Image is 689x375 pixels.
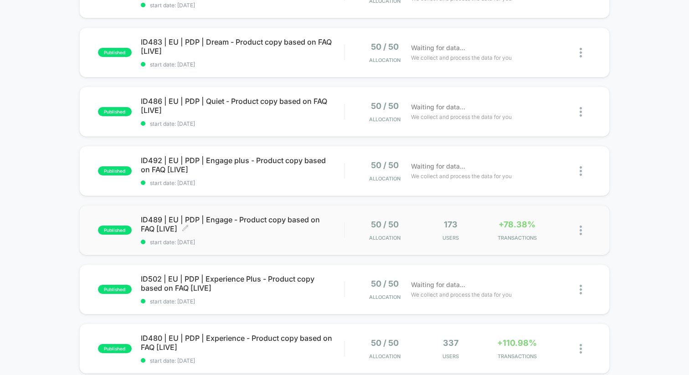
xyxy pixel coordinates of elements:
span: +110.98% [497,338,537,348]
span: Allocation [369,235,401,241]
span: We collect and process the data for you [411,113,512,121]
span: TRANSACTIONS [486,235,548,241]
img: close [580,166,582,176]
span: ID489 | EU | PDP | Engage - Product copy based on FAQ [LIVE] [141,215,344,233]
span: 50 / 50 [371,160,399,170]
span: Allocation [369,175,401,182]
span: Allocation [369,353,401,360]
span: start date: [DATE] [141,61,344,68]
span: start date: [DATE] [141,239,344,246]
img: close [580,285,582,294]
span: start date: [DATE] [141,180,344,186]
span: Waiting for data... [411,102,465,112]
span: We collect and process the data for you [411,172,512,180]
span: 50 / 50 [371,42,399,51]
span: Allocation [369,294,401,300]
span: 50 / 50 [371,101,399,111]
span: ID480 | EU | PDP | Experience - Product copy based on FAQ [LIVE] [141,334,344,352]
span: 50 / 50 [371,338,399,348]
span: 50 / 50 [371,220,399,229]
span: Waiting for data... [411,43,465,53]
img: close [580,226,582,235]
span: Waiting for data... [411,280,465,290]
span: We collect and process the data for you [411,53,512,62]
span: published [98,285,132,294]
span: We collect and process the data for you [411,290,512,299]
span: TRANSACTIONS [486,353,548,360]
span: +78.38% [499,220,535,229]
img: close [580,107,582,117]
span: 50 / 50 [371,279,399,288]
span: start date: [DATE] [141,120,344,127]
img: close [580,344,582,354]
span: published [98,226,132,235]
span: 337 [443,338,458,348]
span: ID483 | EU | PDP | Dream - Product copy based on FAQ [LIVE] [141,37,344,56]
span: Waiting for data... [411,161,465,171]
span: Allocation [369,57,401,63]
span: start date: [DATE] [141,2,344,9]
img: close [580,48,582,57]
span: Users [420,353,482,360]
span: ID502 | EU | PDP | Experience Plus - Product copy based on FAQ [LIVE] [141,274,344,293]
span: ID492 | EU | PDP | Engage plus - Product copy based on FAQ [LIVE] [141,156,344,174]
span: ID486 | EU | PDP | Quiet - Product copy based on FAQ [LIVE] [141,97,344,115]
span: published [98,48,132,57]
span: published [98,107,132,116]
span: start date: [DATE] [141,298,344,305]
span: published [98,166,132,175]
span: 173 [444,220,458,229]
span: published [98,344,132,353]
span: Users [420,235,482,241]
span: Allocation [369,116,401,123]
span: start date: [DATE] [141,357,344,364]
